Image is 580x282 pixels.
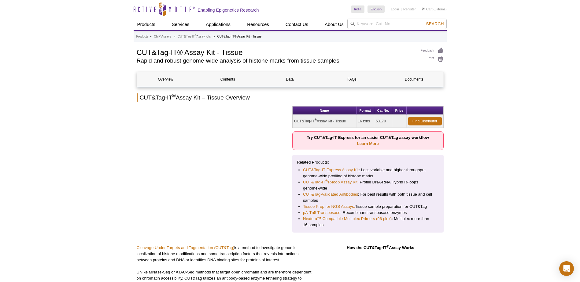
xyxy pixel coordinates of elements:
[137,245,235,250] a: Cleavage Under Targets and Tagmentation (CUT&Tag)
[386,244,389,248] sup: ®
[421,47,444,54] a: Feedback
[136,34,148,39] a: Products
[303,179,357,185] a: CUT&Tag-IT®R-loop Assay Kit
[261,72,319,87] a: Data
[323,72,381,87] a: FAQs
[426,21,444,26] span: Search
[347,19,447,29] input: Keyword, Cat. No.
[150,35,152,38] li: »
[368,5,385,13] a: English
[134,19,159,30] a: Products
[137,245,313,263] p: is a method to investigate genomic localization of histone modifications and some transcription f...
[137,47,415,56] h1: CUT&Tag-IT® Assay Kit - Tissue
[303,210,340,216] a: pA-Tn5 Transposase
[297,159,439,165] p: Related Products:
[303,204,433,210] li: Tissue sample preparation for CUT&Tag
[401,5,402,13] li: |
[303,167,359,173] a: CUT&Tag-IT Express Assay Kit
[137,93,444,102] h2: CUT&Tag-IT Assay Kit – Tissue Overview
[424,21,445,27] button: Search
[199,72,257,87] a: Contents
[303,191,358,197] a: CUT&Tag-Validated Antibodies
[198,7,259,13] h2: Enabling Epigenetics Research
[178,34,211,39] a: CUT&Tag-IT®Assay Kits
[392,107,406,115] th: Price
[321,19,347,30] a: About Us
[137,58,415,63] h2: Rapid and robust genome-wide analysis of histone marks from tissue samples
[422,7,425,10] img: Your Cart
[243,19,273,30] a: Resources
[347,245,414,250] strong: How the CUT&Tag-IT Assay Works
[168,19,193,30] a: Services
[303,204,355,210] a: Tissue Prep for NGS Assays:
[303,210,433,216] li: : Recombinant transposase enzymes
[213,35,215,38] li: »
[325,179,328,183] sup: ®
[174,35,175,38] li: »
[154,34,171,39] a: ChIP Assays
[282,19,312,30] a: Contact Us
[303,216,392,222] a: Nextera™-Compatible Multiplex Primers (96 plex)
[559,261,574,276] div: Open Intercom Messenger
[307,135,429,146] strong: Try CUT&Tag-IT Express for an easier CUT&Tag assay workflow
[422,5,447,13] li: (0 items)
[351,5,364,13] a: India
[374,107,393,115] th: Cat No.
[403,7,416,11] a: Register
[421,56,444,62] a: Print
[385,72,443,87] a: Documents
[293,115,356,128] td: CUT&Tag-IT Assay Kit - Tissue
[293,107,356,115] th: Name
[356,115,374,128] td: 16 rxns
[137,72,194,87] a: Overview
[217,35,261,38] li: CUT&Tag-IT® Assay Kit - Tissue
[408,117,442,125] a: Find Distributor
[422,7,433,11] a: Cart
[303,179,433,191] li: : Profile DNA-RNA Hybrid R-loops genome-wide
[303,216,433,228] li: : Multiplex more than 16 samples
[303,167,433,179] li: : Less variable and higher-throughput genome-wide profiling of histone marks
[356,107,374,115] th: Format
[391,7,399,11] a: Login
[374,115,393,128] td: 53170
[195,34,197,37] sup: ®
[303,191,433,204] li: : For best results with both tissue and cell samples
[172,93,176,98] sup: ®
[202,19,234,30] a: Applications
[315,118,317,121] sup: ®
[357,141,379,146] a: Learn More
